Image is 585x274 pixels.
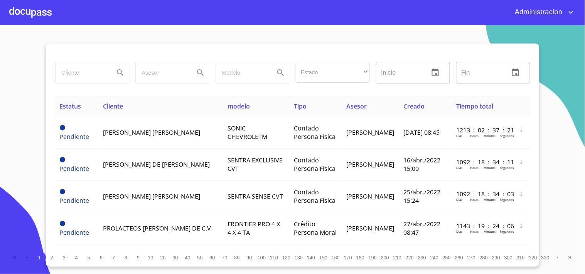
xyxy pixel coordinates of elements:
[34,251,46,264] button: 1
[502,251,515,264] button: 300
[403,220,440,237] span: 27/abr./2022 08:47
[60,164,89,173] span: Pendiente
[282,255,290,261] span: 120
[234,255,239,261] span: 80
[391,251,404,264] button: 210
[346,102,367,110] span: Asesor
[527,251,539,264] button: 320
[125,255,127,261] span: 8
[484,134,496,138] p: Minutos
[480,255,488,261] span: 280
[46,251,58,264] button: 2
[484,197,496,202] p: Minutos
[169,251,182,264] button: 30
[294,102,307,110] span: Tipo
[529,255,537,261] span: 320
[182,251,194,264] button: 40
[443,255,451,261] span: 250
[403,128,440,137] span: [DATE] 08:45
[228,156,283,173] span: SENTRA EXCLUSIVE CVT
[228,220,280,237] span: FRONTIER PRO 4 X 4 X 4 TA
[456,229,462,234] p: Dias
[456,134,462,138] p: Dias
[293,251,305,264] button: 130
[60,157,65,162] span: Pendiente
[484,229,496,234] p: Minutos
[157,251,169,264] button: 20
[456,190,508,198] p: 1092 : 18 : 34 : 03
[346,128,394,137] span: [PERSON_NAME]
[271,63,290,82] button: Search
[136,62,188,83] input: search
[51,255,53,261] span: 2
[467,255,475,261] span: 270
[88,255,90,261] span: 5
[346,224,394,232] span: [PERSON_NAME]
[294,156,335,173] span: Contado Persona Física
[453,251,465,264] button: 260
[403,102,425,110] span: Creado
[296,62,370,83] div: ​
[379,251,391,264] button: 200
[484,165,496,170] p: Minutos
[441,251,453,264] button: 250
[330,251,342,264] button: 160
[319,255,327,261] span: 150
[305,251,317,264] button: 140
[317,251,330,264] button: 150
[100,255,103,261] span: 6
[294,124,335,141] span: Contado Persona Física
[346,192,394,200] span: [PERSON_NAME]
[103,160,210,169] span: [PERSON_NAME] DE [PERSON_NAME]
[294,188,335,205] span: Contado Persona Física
[108,251,120,264] button: 7
[60,132,89,141] span: Pendiente
[228,192,283,200] span: SENTRA SENSE CVT
[456,222,508,230] p: 1143 : 19 : 24 : 06
[222,255,227,261] span: 70
[490,251,502,264] button: 290
[58,251,71,264] button: 3
[194,251,206,264] button: 50
[509,6,576,18] button: account of current user
[280,251,293,264] button: 120
[509,6,566,18] span: Administracion
[418,255,426,261] span: 230
[403,156,440,173] span: 16/abr./2022 15:00
[539,251,552,264] button: 330
[406,255,414,261] span: 220
[103,102,123,110] span: Cliente
[228,102,250,110] span: modelo
[356,255,364,261] span: 180
[465,251,478,264] button: 270
[342,251,354,264] button: 170
[270,255,278,261] span: 110
[60,196,89,205] span: Pendiente
[38,255,41,261] span: 1
[75,255,78,261] span: 4
[111,63,130,82] button: Search
[430,255,438,261] span: 240
[145,251,157,264] button: 10
[256,251,268,264] button: 100
[354,251,367,264] button: 180
[60,189,65,194] span: Pendiente
[470,165,479,170] p: Horas
[470,197,479,202] p: Horas
[63,255,66,261] span: 3
[103,224,211,232] span: PROLACTEOS [PERSON_NAME] DE C.V
[148,255,153,261] span: 10
[367,251,379,264] button: 190
[132,251,145,264] button: 9
[517,255,525,261] span: 310
[56,62,108,83] input: search
[243,251,256,264] button: 90
[515,251,527,264] button: 310
[103,128,200,137] span: [PERSON_NAME] [PERSON_NAME]
[456,197,462,202] p: Dias
[295,255,303,261] span: 130
[504,255,513,261] span: 300
[95,251,108,264] button: 6
[60,125,65,130] span: Pendiente
[456,165,462,170] p: Dias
